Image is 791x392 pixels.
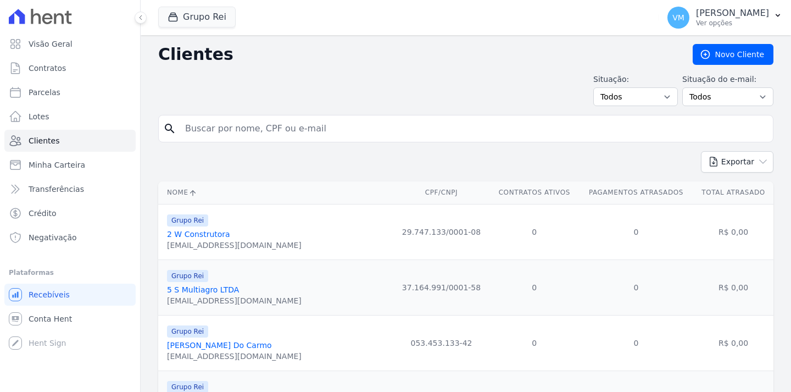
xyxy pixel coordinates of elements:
div: [EMAIL_ADDRESS][DOMAIN_NAME] [167,240,302,251]
th: CPF/CNPJ [393,181,490,204]
a: Novo Cliente [693,44,773,65]
label: Situação do e-mail: [682,74,773,85]
span: Visão Geral [29,38,73,49]
span: Minha Carteira [29,159,85,170]
td: 0 [579,204,693,260]
a: Transferências [4,178,136,200]
input: Buscar por nome, CPF ou e-mail [179,118,768,140]
a: Crédito [4,202,136,224]
td: 0 [579,260,693,315]
span: Transferências [29,184,84,195]
td: 29.747.133/0001-08 [393,204,490,260]
a: Negativação [4,227,136,249]
a: Visão Geral [4,33,136,55]
div: [EMAIL_ADDRESS][DOMAIN_NAME] [167,351,302,362]
label: Situação: [593,74,678,85]
a: Lotes [4,106,136,128]
th: Pagamentos Atrasados [579,181,693,204]
a: 5 S Multiagro LTDA [167,285,239,294]
a: Recebíveis [4,284,136,306]
span: Lotes [29,111,49,122]
i: search [163,122,176,135]
button: VM [PERSON_NAME] Ver opções [659,2,791,33]
th: Nome [158,181,393,204]
a: Clientes [4,130,136,152]
span: Grupo Rei [167,270,208,282]
span: Grupo Rei [167,325,208,338]
p: Ver opções [696,19,769,27]
span: Recebíveis [29,289,70,300]
span: VM [672,14,684,21]
td: 0 [490,204,579,260]
td: R$ 0,00 [693,260,773,315]
th: Contratos Ativos [490,181,579,204]
td: R$ 0,00 [693,204,773,260]
td: 053.453.133-42 [393,315,490,371]
td: 0 [490,315,579,371]
h2: Clientes [158,45,675,64]
a: Parcelas [4,81,136,103]
td: 37.164.991/0001-58 [393,260,490,315]
button: Grupo Rei [158,7,236,27]
span: Conta Hent [29,313,72,324]
div: [EMAIL_ADDRESS][DOMAIN_NAME] [167,295,302,306]
button: Exportar [701,151,773,173]
a: Minha Carteira [4,154,136,176]
span: Clientes [29,135,59,146]
th: Total Atrasado [693,181,773,204]
a: Conta Hent [4,308,136,330]
span: Negativação [29,232,77,243]
td: 0 [579,315,693,371]
div: Plataformas [9,266,131,279]
span: Grupo Rei [167,214,208,227]
span: Contratos [29,63,66,74]
a: Contratos [4,57,136,79]
span: Crédito [29,208,57,219]
span: Parcelas [29,87,60,98]
p: [PERSON_NAME] [696,8,769,19]
a: 2 W Construtora [167,230,230,239]
a: [PERSON_NAME] Do Carmo [167,341,272,350]
td: R$ 0,00 [693,315,773,371]
td: 0 [490,260,579,315]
